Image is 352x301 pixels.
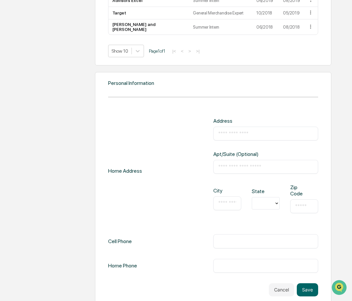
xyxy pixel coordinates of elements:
div: 🗄️ [48,84,53,89]
td: General Merchandise Expert [189,7,252,20]
div: Personal Information [108,80,154,86]
p: How can we help? [7,14,120,24]
button: >| [194,48,201,54]
button: < [179,48,186,54]
a: 🗄️Attestations [45,80,84,92]
div: City [213,188,226,194]
div: 🔎 [7,96,12,101]
div: 🖐️ [7,84,12,89]
iframe: Open customer support [331,279,349,297]
a: Powered byPylon [46,111,80,116]
button: Start new chat [112,52,120,60]
a: 🖐️Preclearance [4,80,45,92]
td: 10/2018 [252,7,279,20]
div: Cell Phone [108,234,132,248]
span: Pylon [65,112,80,116]
button: > [186,48,193,54]
div: Address [213,118,261,124]
div: Zip Code [290,184,303,197]
td: Target [108,7,189,20]
div: Start new chat [22,50,108,57]
span: Attestations [54,83,82,89]
button: Save [297,283,318,296]
div: State [252,188,264,194]
td: 08/2018 [279,19,304,35]
div: We're available if you need us! [22,57,83,62]
td: Summer Intern [189,19,252,35]
div: Home Address [108,118,142,224]
a: 🔎Data Lookup [4,93,44,105]
td: 06/2018 [252,19,279,35]
div: Apt/Suite (Optional) [213,151,261,157]
span: Data Lookup [13,95,41,102]
span: Preclearance [13,83,42,89]
button: |< [170,48,178,54]
td: [PERSON_NAME] and [PERSON_NAME] [108,19,189,35]
button: Cancel [269,283,294,296]
img: 1746055101610-c473b297-6a78-478c-a979-82029cc54cd1 [7,50,18,62]
div: Home Phone [108,259,137,273]
span: Page 1 of 1 [149,48,165,54]
td: 05/2019 [279,7,304,20]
